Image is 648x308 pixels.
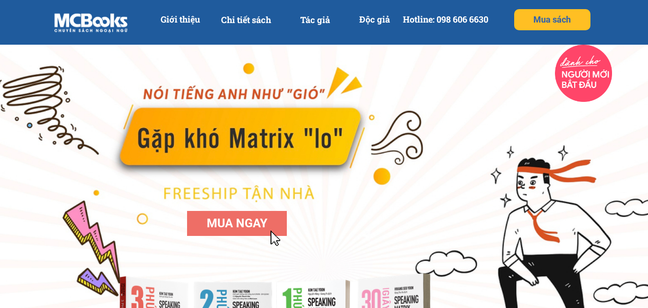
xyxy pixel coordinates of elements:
[348,9,400,30] p: Độc giả
[399,9,493,30] p: Hotline: 098 606 6630
[287,9,343,31] p: Tác giả
[215,9,277,31] p: Chi tiết sách
[207,216,267,230] span: MUA NGAY
[155,9,205,30] p: Giới thiệu
[514,9,590,30] p: Mua sách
